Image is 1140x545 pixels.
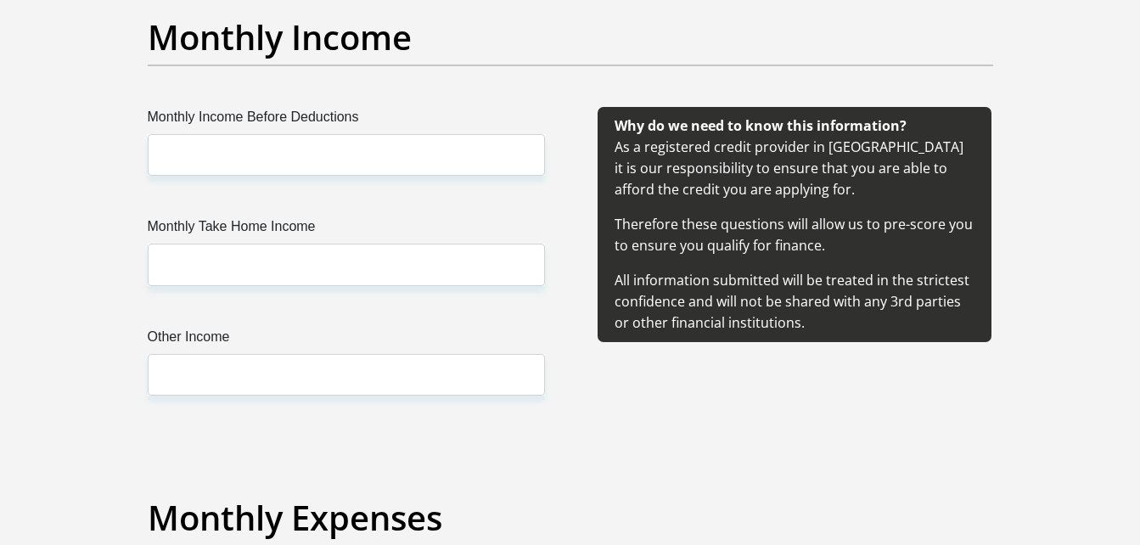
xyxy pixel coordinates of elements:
[148,244,545,285] input: Monthly Take Home Income
[148,134,545,176] input: Monthly Income Before Deductions
[148,327,545,354] label: Other Income
[148,497,993,538] h2: Monthly Expenses
[615,116,973,332] span: As a registered credit provider in [GEOGRAPHIC_DATA] it is our responsibility to ensure that you ...
[148,107,545,134] label: Monthly Income Before Deductions
[148,216,545,244] label: Monthly Take Home Income
[615,116,907,135] b: Why do we need to know this information?
[148,354,545,396] input: Other Income
[148,17,993,58] h2: Monthly Income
